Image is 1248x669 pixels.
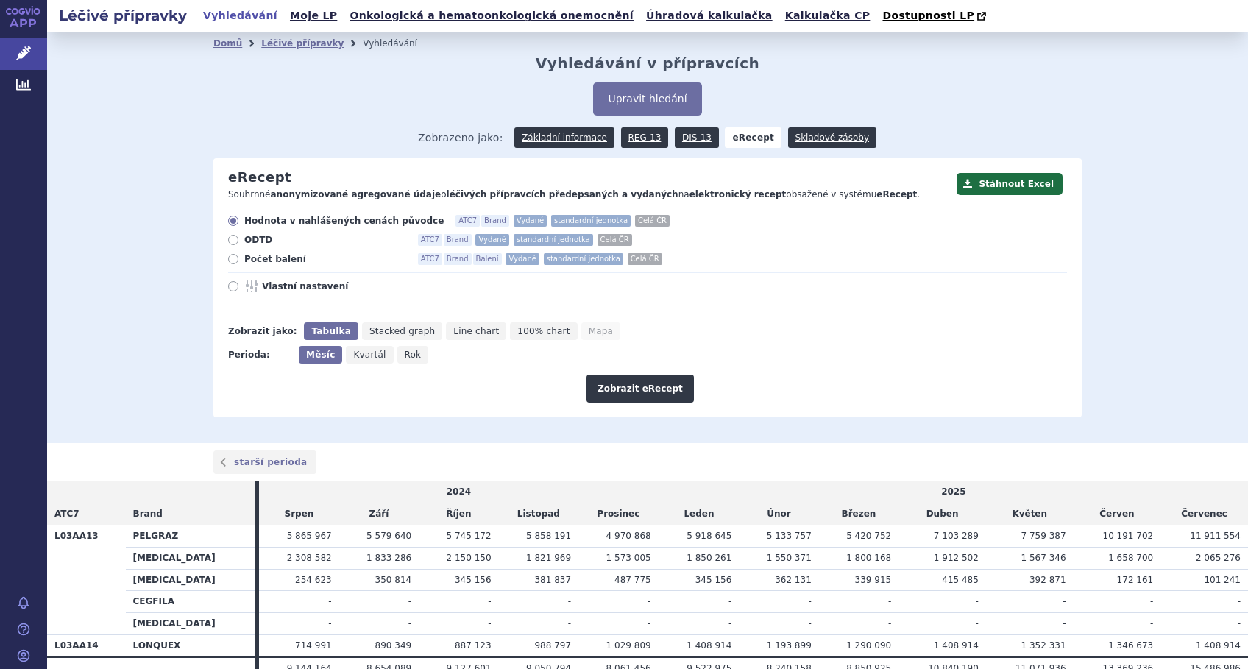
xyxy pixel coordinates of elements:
[228,188,949,201] p: Souhrnné o na obsažené v systému .
[126,547,256,569] th: [MEDICAL_DATA]
[419,503,498,525] td: Říjen
[47,525,126,634] th: L03AA13
[366,553,411,563] span: 1 833 286
[408,596,411,606] span: -
[306,350,335,360] span: Měsíc
[126,525,256,547] th: PELGRAZ
[259,481,659,503] td: 2024
[228,322,297,340] div: Zobrazit jako:
[475,234,508,246] span: Vydané
[1074,503,1161,525] td: Červen
[199,6,282,26] a: Vyhledávání
[728,596,731,606] span: -
[1150,618,1153,629] span: -
[286,6,341,26] a: Moje LP
[767,640,812,651] span: 1 193 899
[1117,575,1154,585] span: 172 161
[534,640,571,651] span: 988 797
[739,503,818,525] td: Únor
[526,531,571,541] span: 5 858 191
[126,569,256,591] th: [MEDICAL_DATA]
[375,575,412,585] span: 350 814
[1029,575,1066,585] span: 392 871
[1108,553,1153,563] span: 1 658 700
[499,503,578,525] td: Listopad
[455,575,492,585] span: 345 156
[687,640,731,651] span: 1 408 914
[586,375,694,403] button: Zobrazit eRecept
[551,215,631,227] span: standardní jednotka
[568,618,571,629] span: -
[614,575,651,585] span: 487 775
[687,553,731,563] span: 1 850 261
[455,640,492,651] span: 887 123
[1238,618,1241,629] span: -
[767,531,812,541] span: 5 133 757
[1108,640,1153,651] span: 1 346 673
[808,596,811,606] span: -
[506,253,539,265] span: Vydané
[311,326,350,336] span: Tabulka
[1204,575,1241,585] span: 101 241
[888,596,891,606] span: -
[47,634,126,656] th: L03AA14
[878,6,993,26] a: Dostupnosti LP
[126,613,256,635] th: [MEDICAL_DATA]
[514,234,593,246] span: standardní jednotka
[589,326,613,336] span: Mapa
[775,575,812,585] span: 362 131
[126,591,256,613] th: CEGFILA
[262,280,424,292] span: Vlastní nastavení
[689,189,787,199] strong: elektronický recept
[788,127,876,148] a: Skladové zásoby
[934,553,979,563] span: 1 912 502
[1196,553,1241,563] span: 2 065 276
[1063,618,1066,629] span: -
[767,553,812,563] span: 1 550 371
[447,189,678,199] strong: léčivých přípravcích předepsaných a vydaných
[447,553,492,563] span: 2 150 150
[593,82,701,116] button: Upravit hledání
[846,640,891,651] span: 1 290 090
[976,618,979,629] span: -
[408,618,411,629] span: -
[369,326,435,336] span: Stacked graph
[568,596,571,606] span: -
[934,640,979,651] span: 1 408 914
[606,531,651,541] span: 4 970 868
[1196,640,1241,651] span: 1 408 914
[133,509,163,519] span: Brand
[598,234,632,246] span: Celá ČR
[366,531,411,541] span: 5 579 640
[534,575,571,585] span: 381 837
[1150,596,1153,606] span: -
[942,575,979,585] span: 415 485
[328,618,331,629] span: -
[659,503,739,525] td: Leden
[453,326,499,336] span: Line chart
[1021,531,1066,541] span: 7 759 387
[544,253,623,265] span: standardní jednotka
[659,481,1248,503] td: 2025
[621,127,669,148] a: REG-13
[1190,531,1241,541] span: 11 911 554
[418,127,503,148] span: Zobrazeno jako:
[418,234,442,246] span: ATC7
[54,509,79,519] span: ATC7
[228,169,291,185] h2: eRecept
[888,618,891,629] span: -
[418,253,442,265] span: ATC7
[363,32,436,54] li: Vyhledávání
[648,596,650,606] span: -
[47,5,199,26] h2: Léčivé přípravky
[405,350,422,360] span: Rok
[934,531,979,541] span: 7 103 289
[488,618,491,629] span: -
[1160,503,1248,525] td: Červenec
[855,575,892,585] span: 339 915
[957,173,1063,195] button: Stáhnout Excel
[228,346,291,364] div: Perioda:
[606,640,651,651] span: 1 029 809
[517,326,570,336] span: 100% chart
[642,6,777,26] a: Úhradová kalkulačka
